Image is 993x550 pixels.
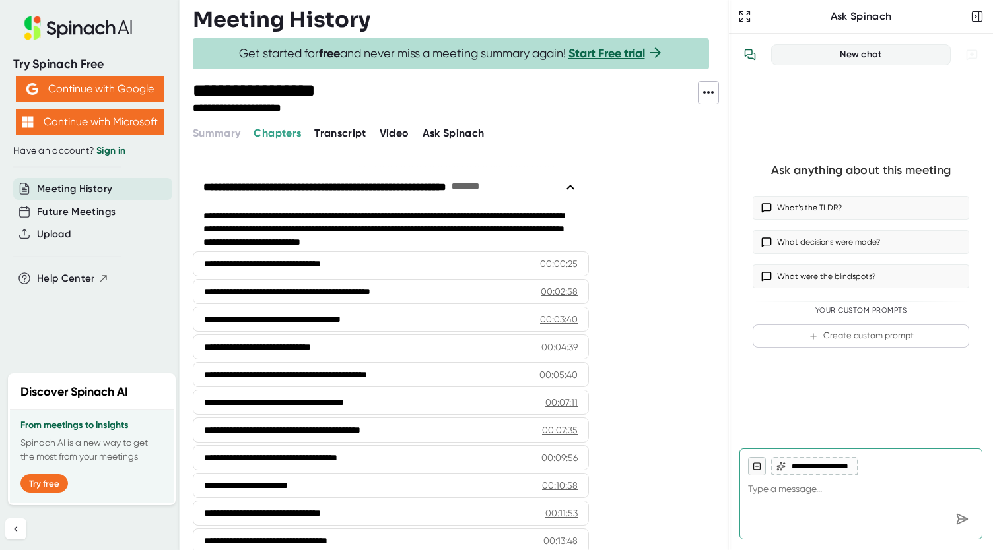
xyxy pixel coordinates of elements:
span: Transcript [314,127,366,139]
div: Send message [950,507,974,531]
button: Close conversation sidebar [968,7,986,26]
div: Ask anything about this meeting [771,163,951,178]
button: Future Meetings [37,204,116,220]
div: 00:09:56 [541,451,578,464]
button: Expand to Ask Spinach page [736,7,754,26]
a: Start Free trial [568,46,645,61]
a: Sign in [96,145,125,156]
p: Spinach AI is a new way to get the most from your meetings [20,436,163,464]
button: Create custom prompt [753,324,969,348]
div: 00:04:39 [541,340,578,353]
button: Continue with Google [16,76,164,102]
button: Video [380,125,409,141]
div: 00:00:25 [540,257,578,270]
button: Help Center [37,271,109,286]
div: Your Custom Prompts [753,306,969,315]
div: 00:02:58 [541,285,578,298]
button: Ask Spinach [423,125,485,141]
div: 00:05:40 [539,368,578,381]
span: Chapters [254,127,301,139]
span: Ask Spinach [423,127,485,139]
button: What decisions were made? [753,230,969,254]
div: 00:10:58 [542,479,578,492]
span: Video [380,127,409,139]
button: What’s the TLDR? [753,196,969,220]
button: Summary [193,125,240,141]
img: Aehbyd4JwY73AAAAAElFTkSuQmCC [26,83,38,95]
div: 00:07:11 [545,396,578,409]
button: Meeting History [37,181,112,197]
span: Get started for and never miss a meeting summary again! [239,46,664,61]
button: Upload [37,227,71,242]
button: Continue with Microsoft [16,109,164,135]
span: Help Center [37,271,95,286]
h3: Meeting History [193,7,370,32]
button: What were the blindspots? [753,264,969,288]
div: 00:03:40 [540,313,578,326]
h3: From meetings to insights [20,420,163,431]
span: Summary [193,127,240,139]
div: 00:11:53 [545,506,578,520]
button: Transcript [314,125,366,141]
button: Collapse sidebar [5,518,26,539]
div: Try Spinach Free [13,57,166,72]
button: View conversation history [737,42,763,68]
b: free [319,46,340,61]
div: 00:13:48 [543,534,578,547]
h2: Discover Spinach AI [20,383,128,401]
div: Have an account? [13,145,166,157]
div: Ask Spinach [754,10,968,23]
button: Chapters [254,125,301,141]
div: New chat [780,49,942,61]
button: Try free [20,474,68,493]
div: 00:07:35 [542,423,578,437]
